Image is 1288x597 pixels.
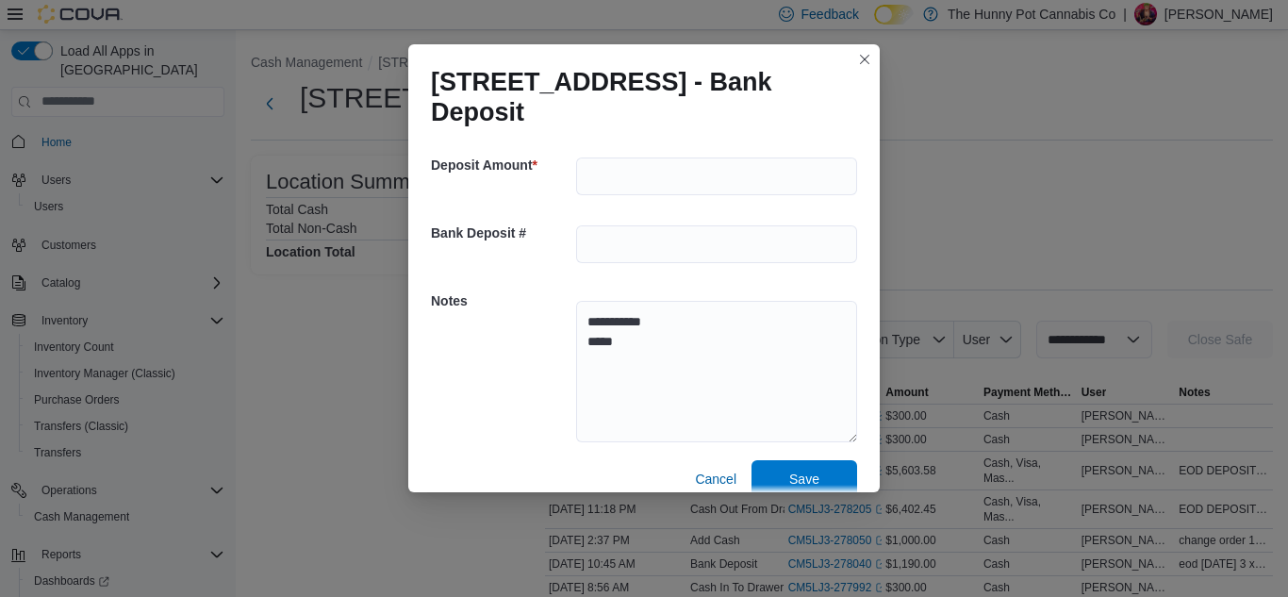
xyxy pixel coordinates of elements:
[431,214,572,252] h5: Bank Deposit #
[853,48,876,71] button: Closes this modal window
[431,146,572,184] h5: Deposit Amount
[789,470,819,489] span: Save
[431,282,572,320] h5: Notes
[431,67,842,127] h1: [STREET_ADDRESS] - Bank Deposit
[687,460,744,498] button: Cancel
[695,470,736,489] span: Cancel
[751,460,857,498] button: Save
